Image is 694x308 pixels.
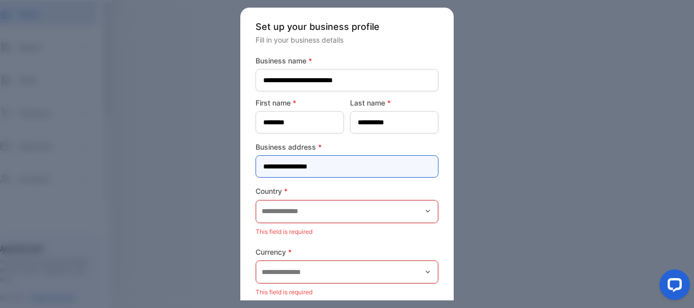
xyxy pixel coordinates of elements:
p: This field is required [256,225,438,238]
p: This field is required [256,286,438,299]
p: Set up your business profile [256,20,438,33]
iframe: LiveChat chat widget [651,265,694,308]
label: First name [256,97,344,108]
label: Country [256,186,438,196]
label: Currency [256,247,438,257]
label: Business address [256,142,438,152]
p: Fill in your business details [256,35,438,45]
label: Business name [256,55,438,66]
label: Last name [350,97,438,108]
